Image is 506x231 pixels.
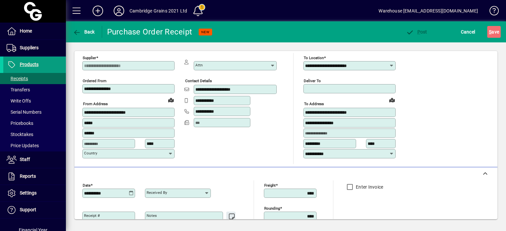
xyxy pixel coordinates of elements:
[83,56,96,60] mat-label: Supplier
[20,157,30,162] span: Staff
[3,129,66,140] a: Stocktakes
[129,6,187,16] div: Cambridge Grains 2021 Ltd
[87,5,108,17] button: Add
[404,26,429,38] button: Post
[3,95,66,106] a: Write Offs
[304,56,324,60] mat-label: To location
[3,168,66,185] a: Reports
[73,29,95,35] span: Back
[107,27,192,37] div: Purchase Order Receipt
[66,26,102,38] app-page-header-button: Back
[3,73,66,84] a: Receipts
[147,213,157,218] mat-label: Notes
[406,29,427,35] span: ost
[20,190,37,196] span: Settings
[83,79,106,83] mat-label: Ordered from
[379,6,478,16] div: Warehouse [EMAIL_ADDRESS][DOMAIN_NAME]
[7,98,31,104] span: Write Offs
[3,84,66,95] a: Transfers
[354,184,383,190] label: Enter Invoice
[147,190,167,195] mat-label: Received by
[264,183,276,187] mat-label: Freight
[485,1,498,23] a: Knowledge Base
[304,79,321,83] mat-label: Deliver To
[3,23,66,39] a: Home
[489,29,492,35] span: S
[7,121,33,126] span: Pricebooks
[20,173,36,179] span: Reports
[7,132,33,137] span: Stocktakes
[3,106,66,118] a: Serial Numbers
[195,63,203,67] mat-label: Attn
[71,26,97,38] button: Back
[84,151,97,155] mat-label: Country
[20,45,39,50] span: Suppliers
[3,40,66,56] a: Suppliers
[3,151,66,168] a: Staff
[487,26,501,38] button: Save
[166,95,176,105] a: View on map
[489,27,499,37] span: ave
[20,62,39,67] span: Products
[201,30,210,34] span: NEW
[7,143,39,148] span: Price Updates
[459,26,477,38] button: Cancel
[3,140,66,151] a: Price Updates
[84,213,100,218] mat-label: Receipt #
[3,185,66,201] a: Settings
[7,76,28,81] span: Receipts
[20,28,32,34] span: Home
[3,202,66,218] a: Support
[7,87,30,92] span: Transfers
[20,207,36,212] span: Support
[83,183,91,187] mat-label: Date
[387,95,397,105] a: View on map
[3,118,66,129] a: Pricebooks
[108,5,129,17] button: Profile
[461,27,475,37] span: Cancel
[417,29,420,35] span: P
[7,109,42,115] span: Serial Numbers
[264,206,280,210] mat-label: Rounding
